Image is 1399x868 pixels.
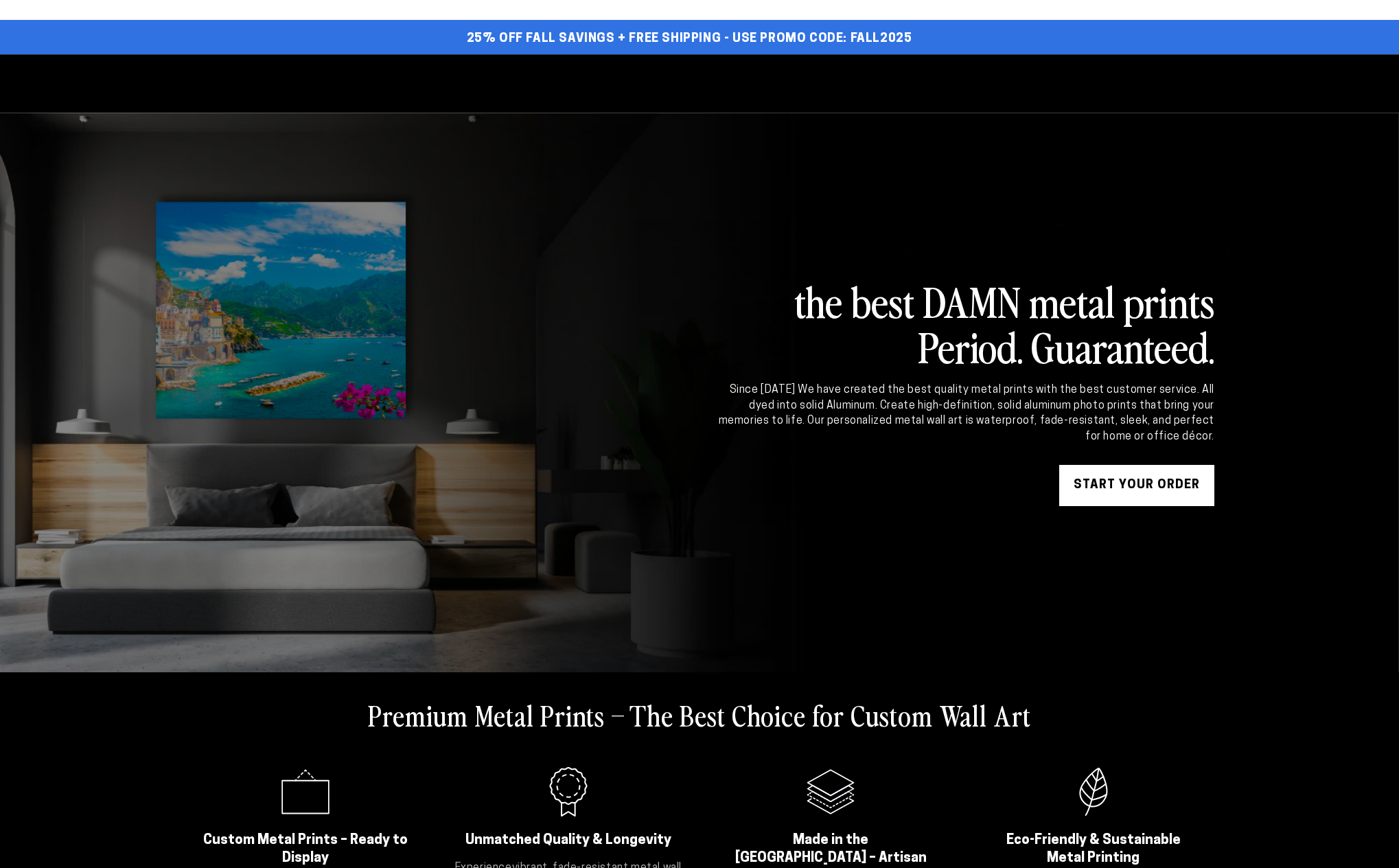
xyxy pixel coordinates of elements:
summary: Search our site [1132,68,1162,98]
span: Shop By Use [609,73,697,93]
h2: Eco-Friendly & Sustainable Metal Printing [990,832,1198,867]
a: Why Metal? [717,65,824,102]
a: Shop By Use [599,65,707,102]
a: START YOUR Order [1059,465,1214,506]
span: About Us [844,73,912,93]
h2: the best DAMN metal prints Period. Guaranteed. [716,278,1214,369]
div: Since [DATE] We have created the best quality metal prints with the best customer service. All dy... [716,382,1214,444]
a: Start Your Print [440,65,588,102]
span: 25% off FALL Savings + Free Shipping - Use Promo Code: FALL2025 [467,32,912,47]
a: About Us [834,65,923,102]
span: Why Metal? [728,73,813,93]
span: Start Your Print [450,73,578,93]
span: Professionals [943,73,1053,93]
h2: Custom Metal Prints – Ready to Display [202,832,410,867]
a: Professionals [933,65,1063,102]
h2: Premium Metal Prints – The Best Choice for Custom Wall Art [368,697,1031,733]
h2: Unmatched Quality & Longevity [465,832,673,849]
